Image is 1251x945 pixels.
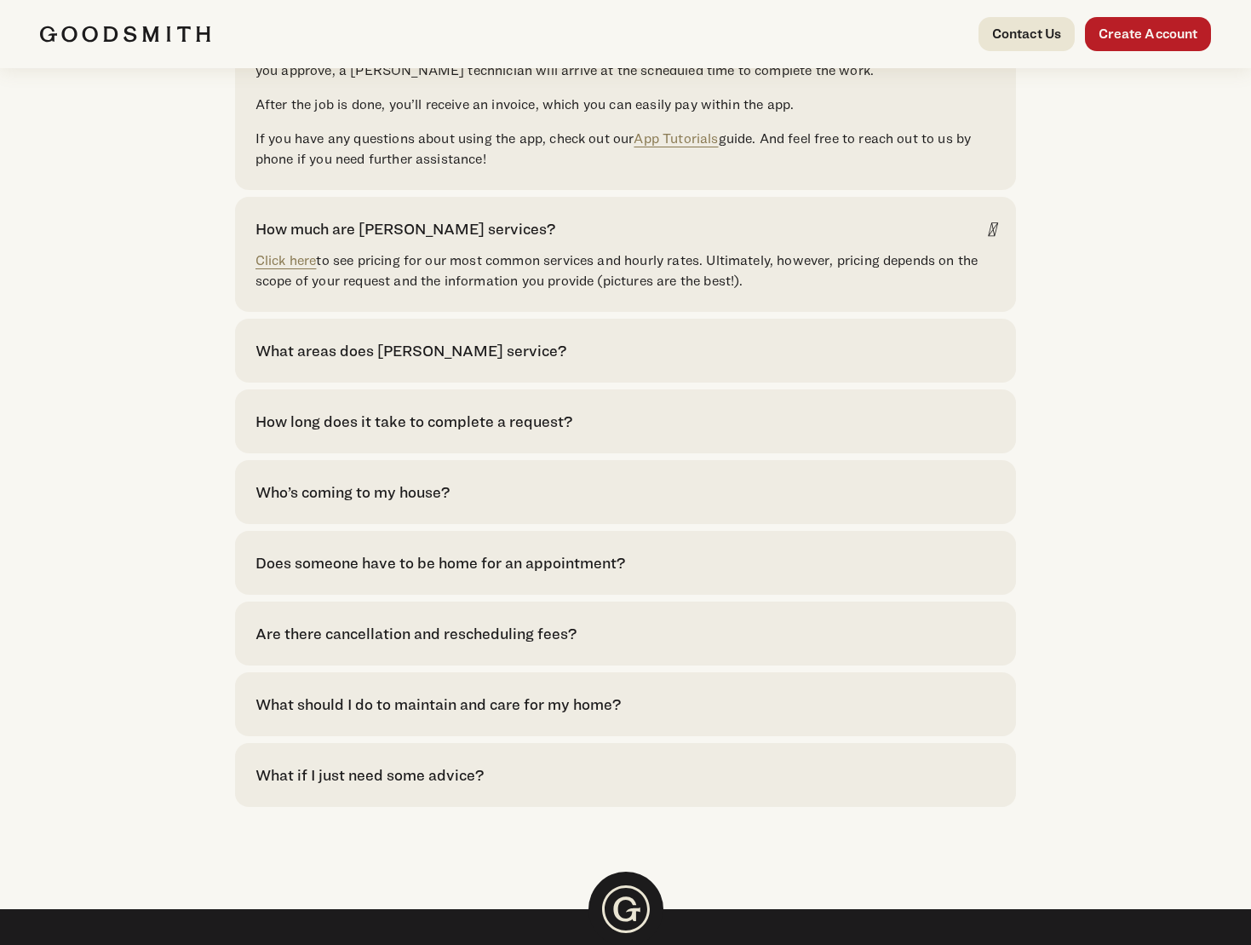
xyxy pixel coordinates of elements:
[255,693,621,716] div: What should I do to maintain and care for my home?
[978,17,1076,51] a: Contact Us
[255,217,555,240] div: How much are [PERSON_NAME] services?
[255,410,572,433] div: How long does it take to complete a request?
[255,622,577,645] div: Are there cancellation and rescheduling fees?
[255,95,996,115] p: After the job is done, you’ll receive an invoice, which you can easily pay within the app.
[255,763,484,787] div: What if I just need some advice?
[255,129,996,170] p: If you have any questions about using the app, check out our guide. And feel free to reach out to...
[40,26,210,43] img: Goodsmith
[634,130,718,147] a: App Tutorials
[255,339,566,362] div: What areas does [PERSON_NAME] service?
[255,251,996,291] p: to see pricing for our most common services and hourly rates. Ultimately, however, pricing depend...
[255,481,450,504] div: Who’s coming to my house?
[1085,17,1211,51] a: Create Account
[255,551,625,574] div: Does someone have to be home for an appointment?
[255,252,317,268] a: Click here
